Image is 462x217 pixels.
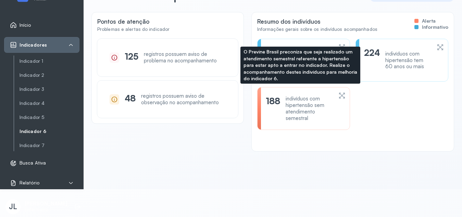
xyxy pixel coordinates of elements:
p: Enfermeiro [25,207,67,213]
div: registros possuem aviso de problema no acompanhamento [144,51,225,64]
a: Indicador 7 [20,143,79,148]
div: Resumo dos indivíduos [257,18,377,25]
a: Indicador 2 [20,71,79,80]
a: Indicador 6 [20,127,79,136]
a: Indicador 3 [20,86,79,92]
span: Informativo [422,24,448,30]
a: Indicador 3 [20,85,79,94]
div: Informações gerais sobre os indivíduos acompanhados [257,26,377,32]
a: Busca Ativa [10,160,74,167]
p: [PERSON_NAME] [25,201,67,207]
a: Indicador 1 [20,57,79,65]
span: Alerta [422,18,436,24]
div: indivíduos com hipertensão sem atendimento semestral [286,96,333,121]
a: Indicador 4 [20,99,79,108]
a: Indicador 7 [20,141,79,150]
div: 346 [266,47,282,73]
a: Início [10,22,74,28]
a: Indicador 2 [20,72,79,78]
div: Pontos de atenção [97,18,170,25]
a: Indicador 5 [20,113,79,122]
span: Indicadores [20,42,47,48]
div: 48 [125,93,136,106]
div: 224 [364,47,380,73]
a: Indicador 4 [20,100,79,106]
a: Indicador 1 [20,58,79,64]
div: indivíduos com hipertensão tem 60 anos ou mais [385,51,431,70]
div: indivíduos com hipertensão aferiram a pressão no semestre [287,47,333,73]
span: Busca Ativa [20,160,46,166]
div: Problemas e alertas do indicador [97,26,170,32]
a: Indicador 6 [20,129,79,134]
div: 188 [266,96,280,121]
div: 125 [125,51,138,64]
span: JL [9,202,17,211]
div: registros possuem aviso de observação no acompanhamento [141,93,225,106]
div: Resumo dos indivíduos [257,18,448,39]
span: Relatório [20,180,39,186]
span: Início [20,22,31,28]
a: Indicador 5 [20,114,79,120]
div: Pontos de atenção [97,18,238,39]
